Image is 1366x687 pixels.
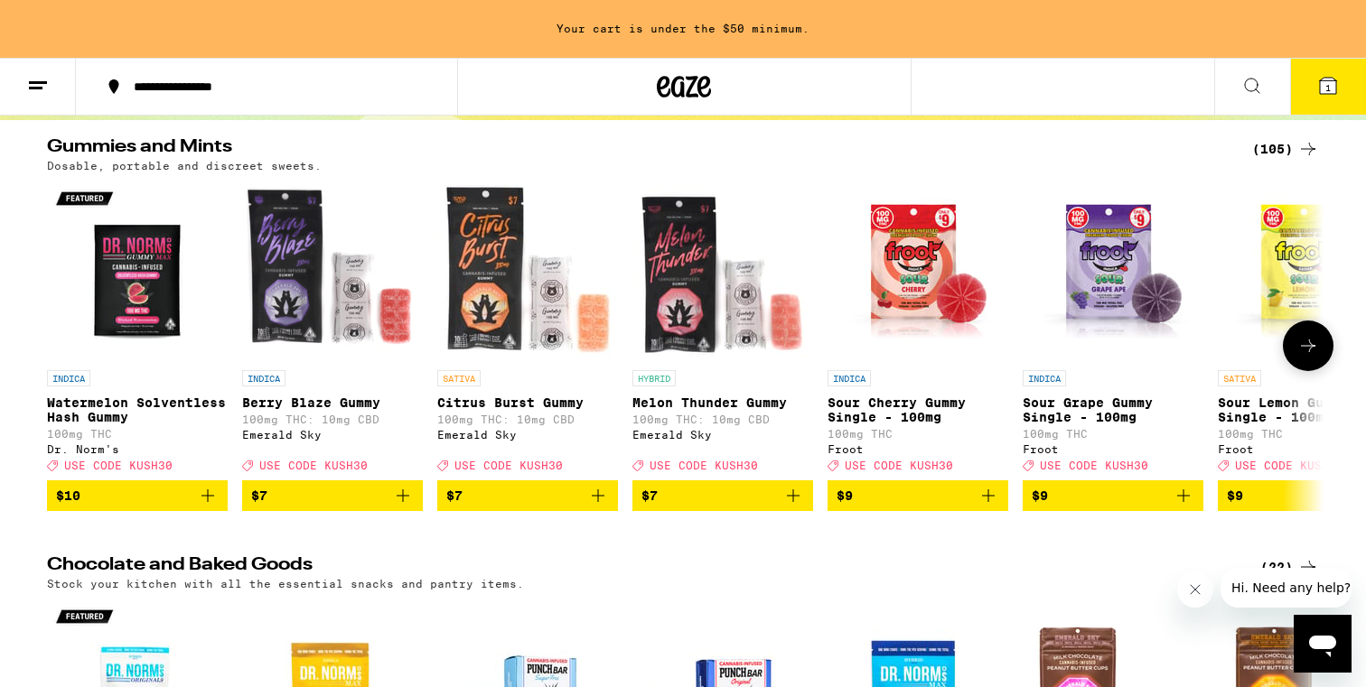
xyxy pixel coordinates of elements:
a: Open page for Citrus Burst Gummy from Emerald Sky [437,181,618,480]
span: $7 [446,488,463,503]
p: SATIVA [437,370,481,386]
p: Sour Grape Gummy Single - 100mg [1023,395,1203,424]
button: Add to bag [1023,480,1203,511]
p: 100mg THC: 10mg CBD [437,413,618,425]
span: $7 [251,488,267,503]
iframe: Close message [1177,571,1213,608]
button: Add to bag [828,480,1008,511]
div: Emerald Sky [242,429,423,441]
button: 1 [1290,59,1366,115]
span: USE CODE KUSH30 [259,460,368,471]
div: Froot [1023,443,1203,455]
img: Emerald Sky - Melon Thunder Gummy [632,181,813,361]
p: 100mg THC [47,428,228,440]
span: USE CODE KUSH30 [1040,460,1148,471]
a: (22) [1260,556,1319,578]
p: 100mg THC [828,428,1008,440]
div: Emerald Sky [437,429,618,441]
iframe: Button to launch messaging window [1294,615,1352,673]
p: 100mg THC [1023,428,1203,440]
p: Stock your kitchen with all the essential snacks and pantry items. [47,578,524,590]
p: 100mg THC: 10mg CBD [242,413,423,425]
span: USE CODE KUSH30 [650,460,758,471]
p: INDICA [47,370,90,386]
p: Dosable, portable and discreet sweets. [47,160,322,172]
img: Froot - Sour Grape Gummy Single - 100mg [1023,181,1203,361]
p: SATIVA [1218,370,1261,386]
span: $9 [1032,488,1048,503]
img: Emerald Sky - Berry Blaze Gummy [242,181,423,361]
span: $9 [837,488,853,503]
p: Sour Cherry Gummy Single - 100mg [828,395,1008,424]
button: Add to bag [632,480,813,511]
a: Open page for Watermelon Solventless Hash Gummy from Dr. Norm's [47,181,228,480]
p: Watermelon Solventless Hash Gummy [47,395,228,424]
span: USE CODE KUSH30 [64,460,173,471]
img: Froot - Sour Cherry Gummy Single - 100mg [828,181,1008,361]
div: Dr. Norm's [47,443,228,455]
button: Add to bag [47,480,228,511]
button: Add to bag [242,480,423,511]
img: Dr. Norm's - Watermelon Solventless Hash Gummy [47,181,228,361]
a: Open page for Sour Cherry Gummy Single - 100mg from Froot [828,181,1008,480]
span: 1 [1325,82,1331,93]
p: Citrus Burst Gummy [437,395,618,410]
span: $7 [641,488,658,503]
a: (105) [1252,138,1319,160]
p: 100mg THC: 10mg CBD [632,413,813,425]
p: Melon Thunder Gummy [632,395,813,410]
a: Open page for Melon Thunder Gummy from Emerald Sky [632,181,813,480]
iframe: Message from company [1221,568,1352,608]
p: INDICA [828,370,871,386]
div: Froot [828,443,1008,455]
a: Open page for Berry Blaze Gummy from Emerald Sky [242,181,423,480]
p: INDICA [1023,370,1066,386]
span: $9 [1227,488,1243,503]
p: Berry Blaze Gummy [242,395,423,410]
span: $10 [56,488,80,503]
div: Emerald Sky [632,429,813,441]
p: INDICA [242,370,285,386]
span: USE CODE KUSH30 [1235,460,1343,471]
h2: Gummies and Mints [47,138,1230,160]
p: HYBRID [632,370,676,386]
h2: Chocolate and Baked Goods [47,556,1230,578]
a: Open page for Sour Grape Gummy Single - 100mg from Froot [1023,181,1203,480]
img: Emerald Sky - Citrus Burst Gummy [437,181,618,361]
button: Add to bag [437,480,618,511]
span: USE CODE KUSH30 [454,460,563,471]
span: USE CODE KUSH30 [845,460,953,471]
